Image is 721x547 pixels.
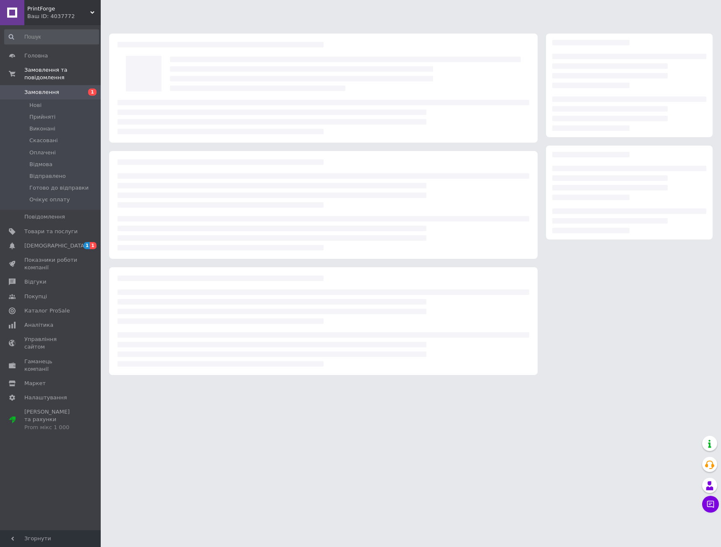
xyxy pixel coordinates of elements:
[24,307,70,315] span: Каталог ProSale
[27,5,90,13] span: PrintForge
[24,336,78,351] span: Управління сайтом
[24,358,78,373] span: Гаманець компанії
[24,242,86,250] span: [DEMOGRAPHIC_DATA]
[24,256,78,271] span: Показники роботи компанії
[24,380,46,387] span: Маркет
[29,102,42,109] span: Нові
[702,496,719,513] button: Чат з покупцем
[29,172,66,180] span: Відправлено
[24,89,59,96] span: Замовлення
[29,161,52,168] span: Відмова
[24,408,78,431] span: [PERSON_NAME] та рахунки
[29,196,70,203] span: Очікує оплату
[27,13,101,20] div: Ваш ID: 4037772
[29,149,56,156] span: Оплачені
[29,113,55,121] span: Прийняті
[90,242,97,249] span: 1
[84,242,90,249] span: 1
[24,228,78,235] span: Товари та послуги
[24,66,101,81] span: Замовлення та повідомлення
[29,137,58,144] span: Скасовані
[24,424,78,431] div: Prom мікс 1 000
[24,52,48,60] span: Головна
[24,321,53,329] span: Аналітика
[24,394,67,401] span: Налаштування
[29,125,55,133] span: Виконані
[88,89,97,96] span: 1
[29,184,89,192] span: Готово до відправки
[24,293,47,300] span: Покупці
[24,278,46,286] span: Відгуки
[24,213,65,221] span: Повідомлення
[4,29,99,44] input: Пошук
